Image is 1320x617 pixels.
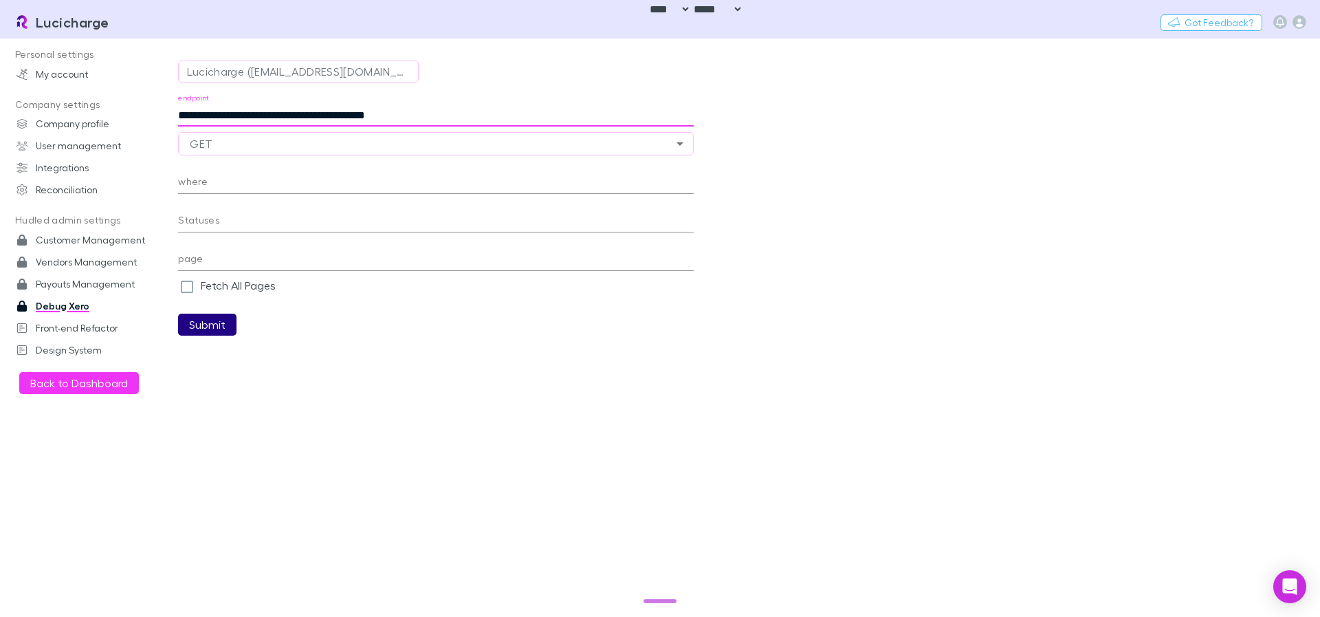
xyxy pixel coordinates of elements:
[178,93,209,103] label: endpoint
[3,212,186,229] p: Hudled admin settings
[178,314,236,336] button: Submit
[3,229,186,251] a: Customer Management
[3,113,186,135] a: Company profile
[201,277,276,294] label: Fetch All Pages
[3,295,186,317] a: Debug Xero
[3,96,186,113] p: Company settings
[187,63,410,80] div: Lucicharge ([EMAIL_ADDRESS][DOMAIN_NAME]) (RECHARGLY - RECHARGE_AF)
[1160,14,1262,31] button: Got Feedback?
[5,6,118,39] a: Lucicharge
[3,273,186,295] a: Payouts Management
[3,317,186,339] a: Front-end Refactor
[3,179,186,201] a: Reconciliation
[1273,570,1306,603] div: Open Intercom Messenger
[36,14,109,30] h3: Lucicharge
[3,135,186,157] a: User management
[14,14,30,30] img: Lucicharge's Logo
[3,63,186,85] a: My account
[3,339,186,361] a: Design System
[3,157,186,179] a: Integrations
[178,61,419,83] button: Lucicharge ([EMAIL_ADDRESS][DOMAIN_NAME]) (RECHARGLY - RECHARGE_AF)
[179,133,693,155] div: GET
[3,46,186,63] p: Personal settings
[3,251,186,273] a: Vendors Management
[19,372,139,394] button: Back to Dashboard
